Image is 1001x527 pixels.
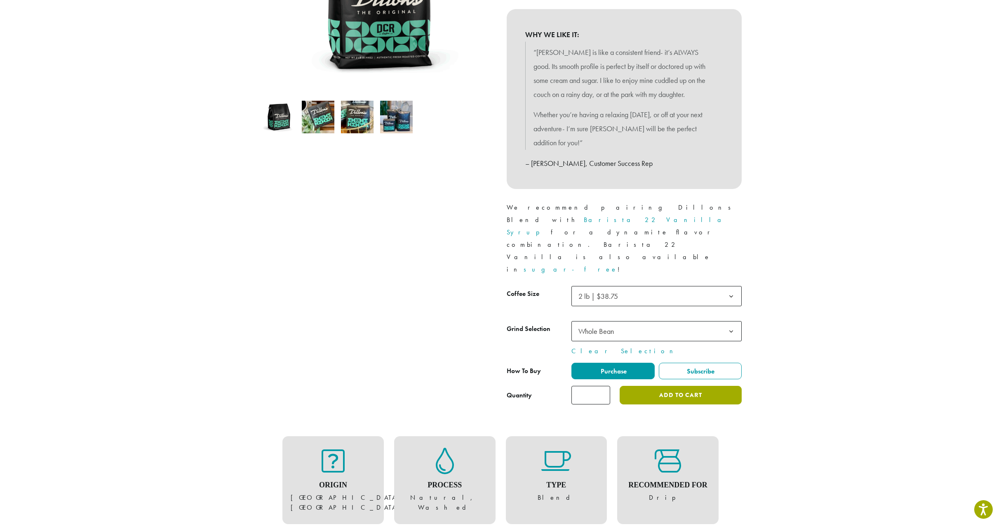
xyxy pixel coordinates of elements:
span: Purchase [599,367,627,376]
figure: Natural, Washed [402,448,487,513]
b: WHY WE LIKE IT: [525,28,723,42]
p: We recommend pairing Dillons Blend with for a dynamite flavor combination. Barista 22 Vanilla is ... [507,201,742,276]
img: Dillons [263,101,295,133]
h4: Type [514,481,599,490]
a: Barista 22 Vanilla Syrup [507,215,728,236]
figure: Blend [514,448,599,503]
span: 2 lb | $38.75 [578,291,618,301]
label: Grind Selection [507,323,571,335]
figure: Drip [625,448,710,503]
img: Dillons - Image 3 [341,101,374,133]
img: Dillons - Image 2 [302,101,334,133]
p: – [PERSON_NAME], Customer Success Rep [525,156,723,170]
a: Clear Selection [571,346,742,356]
label: Coffee Size [507,288,571,300]
p: Whether you’re having a relaxing [DATE], or off at your next adventure- I’m sure [PERSON_NAME] wi... [533,108,715,149]
figure: [GEOGRAPHIC_DATA], [GEOGRAPHIC_DATA] [291,448,376,513]
img: Dillons - Image 4 [380,101,413,133]
h4: Recommended For [625,481,710,490]
span: How To Buy [507,366,541,375]
span: 2 lb | $38.75 [571,286,742,306]
div: Quantity [507,390,532,400]
p: “[PERSON_NAME] is like a consistent friend- it’s ALWAYS good. Its smooth profile is perfect by it... [533,45,715,101]
span: Whole Bean [578,326,614,336]
h4: Origin [291,481,376,490]
h4: Process [402,481,487,490]
span: 2 lb | $38.75 [575,288,626,304]
a: sugar-free [524,265,618,274]
span: Subscribe [686,367,714,376]
span: Whole Bean [571,321,742,341]
input: Product quantity [571,386,610,404]
button: Add to cart [620,386,742,404]
span: Whole Bean [575,323,622,339]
